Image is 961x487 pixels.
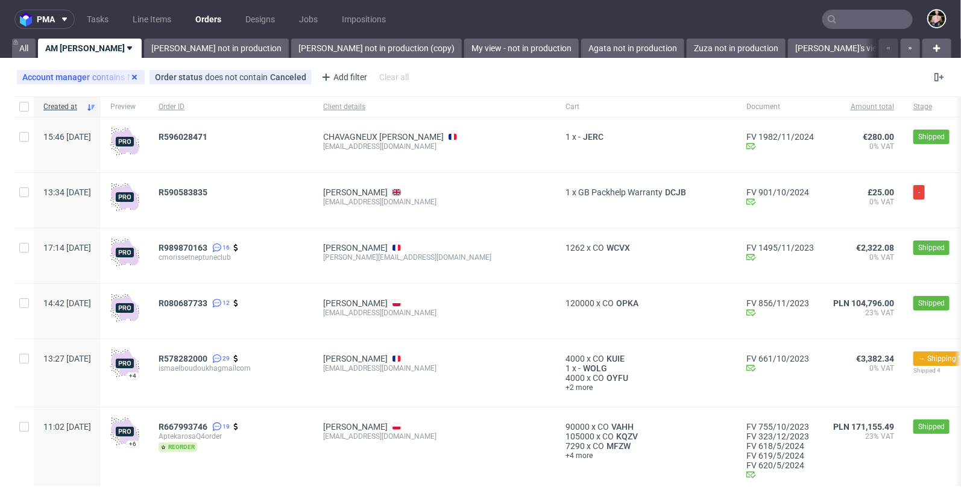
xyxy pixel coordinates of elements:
span: PLN 104,796.00 [833,298,894,308]
a: My view - not in production [464,39,579,58]
img: Marta Tomaszewska [928,10,945,27]
span: - [918,187,920,198]
div: x [566,354,727,363]
span: JERC [581,132,606,142]
span: Account manager [22,72,92,82]
img: pro-icon.017ec5509f39f3e742e3.png [110,127,139,156]
span: 11:02 [DATE] [43,422,91,432]
span: R989870163 [159,243,207,253]
span: R667993746 [159,422,207,432]
a: AM [PERSON_NAME] [38,39,142,58]
div: Clear all [377,69,411,86]
div: [EMAIL_ADDRESS][DOMAIN_NAME] [323,197,546,207]
div: x [566,422,727,432]
div: x [566,243,727,253]
a: All [12,39,36,58]
div: [EMAIL_ADDRESS][DOMAIN_NAME] [323,363,546,373]
span: ismaelboudoukhagmailcom [159,363,304,373]
a: [PERSON_NAME] [323,243,388,253]
span: 90000 [566,422,590,432]
img: pro-icon.017ec5509f39f3e742e3.png [110,183,139,212]
span: Cart [566,102,727,112]
img: logo [20,13,37,27]
div: +4 [129,372,136,379]
span: 7290 [566,441,585,451]
a: R578282000 [159,354,210,363]
a: FV 323/12/2023 [746,432,814,441]
span: - [578,132,581,142]
div: x [566,373,727,383]
a: [PERSON_NAME]'s view - not in production [788,39,960,58]
span: pma [37,15,55,24]
span: 15:46 [DATE] [43,132,91,142]
span: 1 [566,363,570,373]
span: €3,382.34 [856,354,894,363]
div: [EMAIL_ADDRESS][DOMAIN_NAME] [323,308,546,318]
span: 23% VAT [833,308,894,318]
img: pro-icon.017ec5509f39f3e742e3.png [110,349,139,378]
span: 1262 [566,243,585,253]
span: Shipped [918,131,945,142]
span: Client details [323,102,546,112]
img: pro-icon.017ec5509f39f3e742e3.png [110,417,139,446]
a: [PERSON_NAME] [323,187,388,197]
a: KQZV [614,432,640,441]
span: 0% VAT [833,363,894,373]
div: +6 [129,441,136,447]
a: FV 619/5/2024 [746,451,814,460]
span: 105000 [566,432,594,441]
div: x [566,432,727,441]
a: Impositions [335,10,393,29]
span: CO [597,422,609,432]
span: cmorissetneptuneclub [159,253,304,262]
img: pro-icon.017ec5509f39f3e742e3.png [110,238,139,267]
a: VAHH [609,422,636,432]
a: [PERSON_NAME] [323,354,388,363]
span: +4 more [566,451,727,460]
button: pma [14,10,75,29]
span: does not contain [205,72,270,82]
span: Preview [110,102,139,112]
a: WCVX [604,243,632,253]
a: 29 [210,354,230,363]
a: R590583835 [159,187,210,197]
span: 1 [566,132,570,142]
a: Agata not in production [581,39,684,58]
span: CO [593,243,604,253]
a: [PERSON_NAME] [323,298,388,308]
a: KUIE [604,354,627,363]
a: OPKA [614,298,641,308]
span: OYFU [604,373,631,383]
a: DCJB [663,187,688,197]
img: pro-icon.017ec5509f39f3e742e3.png [110,294,139,322]
span: 1 [566,187,570,197]
a: [PERSON_NAME] not in production [144,39,289,58]
span: R578282000 [159,354,207,363]
a: FV 661/10/2023 [746,354,814,363]
a: FV 618/5/2024 [746,441,814,451]
span: R596028471 [159,132,207,142]
span: 0% VAT [833,142,894,151]
a: WOLG [581,363,610,373]
span: 4000 [566,354,585,363]
span: 4000 [566,373,585,383]
a: Tasks [80,10,116,29]
div: x [566,187,727,197]
span: R080687733 [159,298,207,308]
span: PLN 171,155.49 [833,422,894,432]
span: CO [602,298,614,308]
span: €2,322.08 [856,243,894,253]
span: 29 [222,354,230,363]
span: 120000 [566,298,594,308]
div: x [566,132,727,142]
span: Shipped [918,421,945,432]
span: 14:42 [DATE] [43,298,91,308]
div: x [566,298,727,308]
span: CO [593,441,604,451]
a: Line Items [125,10,178,29]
